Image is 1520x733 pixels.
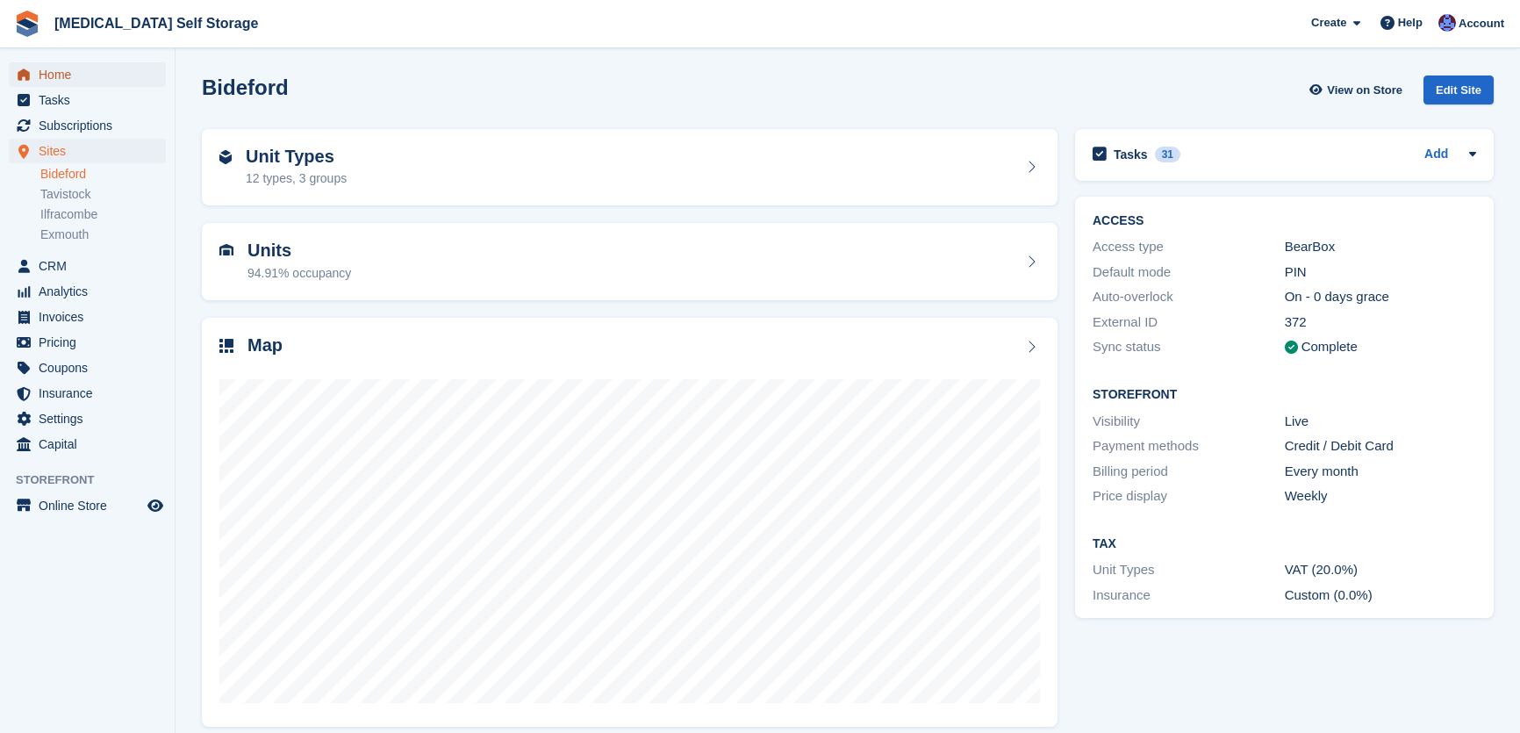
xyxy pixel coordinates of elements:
[1285,436,1477,456] div: Credit / Debit Card
[39,113,144,138] span: Subscriptions
[1093,436,1285,456] div: Payment methods
[9,139,166,163] a: menu
[1093,388,1476,402] h2: Storefront
[1423,75,1494,111] a: Edit Site
[1285,486,1477,507] div: Weekly
[1093,462,1285,482] div: Billing period
[1423,75,1494,104] div: Edit Site
[39,406,144,431] span: Settings
[1424,145,1448,165] a: Add
[1093,560,1285,580] div: Unit Types
[1093,313,1285,333] div: External ID
[1311,14,1346,32] span: Create
[1285,586,1477,606] div: Custom (0.0%)
[247,264,351,283] div: 94.91% occupancy
[1093,586,1285,606] div: Insurance
[246,169,347,188] div: 12 types, 3 groups
[246,147,347,167] h2: Unit Types
[1285,560,1477,580] div: VAT (20.0%)
[219,339,233,353] img: map-icn-33ee37083ee616e46c38cad1a60f524a97daa1e2b2c8c0bc3eb3415660979fc1.svg
[1093,214,1476,228] h2: ACCESS
[1459,15,1504,32] span: Account
[9,493,166,518] a: menu
[40,166,166,183] a: Bideford
[39,305,144,329] span: Invoices
[39,381,144,406] span: Insurance
[9,406,166,431] a: menu
[39,139,144,163] span: Sites
[9,88,166,112] a: menu
[247,241,351,261] h2: Units
[9,432,166,456] a: menu
[1093,412,1285,432] div: Visibility
[202,223,1058,300] a: Units 94.91% occupancy
[1398,14,1423,32] span: Help
[145,495,166,516] a: Preview store
[202,75,289,99] h2: Bideford
[1301,337,1358,357] div: Complete
[9,279,166,304] a: menu
[219,244,233,256] img: unit-icn-7be61d7bf1b0ce9d3e12c5938cc71ed9869f7b940bace4675aadf7bd6d80202e.svg
[219,150,232,164] img: unit-type-icn-2b2737a686de81e16bb02015468b77c625bbabd49415b5ef34ead5e3b44a266d.svg
[40,186,166,203] a: Tavistock
[1093,486,1285,507] div: Price display
[9,305,166,329] a: menu
[39,330,144,355] span: Pricing
[39,432,144,456] span: Capital
[9,330,166,355] a: menu
[1155,147,1180,162] div: 31
[39,356,144,380] span: Coupons
[1093,337,1285,357] div: Sync status
[1093,262,1285,283] div: Default mode
[39,279,144,304] span: Analytics
[202,129,1058,206] a: Unit Types 12 types, 3 groups
[1285,287,1477,307] div: On - 0 days grace
[1285,262,1477,283] div: PIN
[9,381,166,406] a: menu
[1093,237,1285,257] div: Access type
[40,206,166,223] a: Ilfracombe
[40,226,166,243] a: Exmouth
[9,113,166,138] a: menu
[202,318,1058,728] a: Map
[1307,75,1409,104] a: View on Store
[9,356,166,380] a: menu
[39,254,144,278] span: CRM
[47,9,265,38] a: [MEDICAL_DATA] Self Storage
[1438,14,1456,32] img: Helen Walker
[1093,537,1476,551] h2: Tax
[247,335,283,356] h2: Map
[14,11,40,37] img: stora-icon-8386f47178a22dfd0bd8f6a31ec36ba5ce8667c1dd55bd0f319d3a0aa187defe.svg
[1093,287,1285,307] div: Auto-overlock
[1327,82,1402,99] span: View on Store
[9,254,166,278] a: menu
[9,62,166,87] a: menu
[39,88,144,112] span: Tasks
[1285,462,1477,482] div: Every month
[1285,237,1477,257] div: BearBox
[39,62,144,87] span: Home
[1285,412,1477,432] div: Live
[1285,313,1477,333] div: 372
[39,493,144,518] span: Online Store
[16,471,175,489] span: Storefront
[1114,147,1148,162] h2: Tasks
